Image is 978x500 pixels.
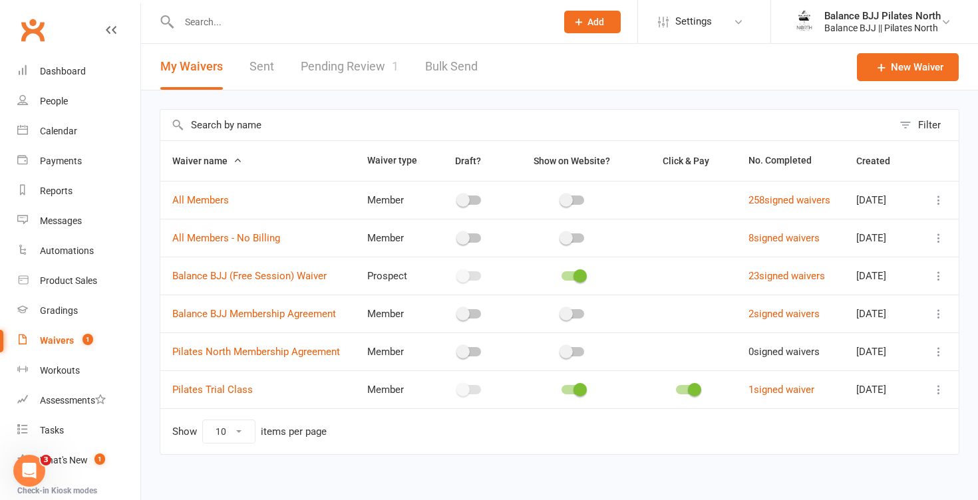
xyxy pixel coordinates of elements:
a: Pilates Trial Class [172,384,253,396]
td: [DATE] [844,295,918,332]
iframe: Intercom live chat [13,455,45,487]
span: 1 [82,334,93,345]
div: Gradings [40,305,78,316]
a: Automations [17,236,140,266]
td: [DATE] [844,219,918,257]
a: Gradings [17,296,140,326]
a: 2signed waivers [748,308,820,320]
a: People [17,86,140,116]
a: Calendar [17,116,140,146]
div: What's New [40,455,88,465]
div: Payments [40,156,82,166]
a: 1signed waiver [748,384,814,396]
td: Member [355,219,430,257]
a: New Waiver [857,53,959,81]
div: Messages [40,215,82,226]
div: Automations [40,245,94,256]
span: Click & Pay [663,156,709,166]
div: Balance BJJ Pilates North [824,10,941,22]
td: [DATE] [844,332,918,370]
a: Product Sales [17,266,140,296]
td: Member [355,181,430,219]
a: Pending Review1 [301,44,399,90]
a: Reports [17,176,140,206]
div: Reports [40,186,73,196]
a: What's New1 [17,445,140,475]
button: Show on Website? [522,153,625,169]
div: Product Sales [40,275,97,286]
div: Waivers [40,335,74,346]
a: Tasks [17,416,140,445]
button: Created [856,153,905,169]
span: Add [587,17,604,27]
span: 0 signed waivers [748,346,820,358]
td: Member [355,332,430,370]
a: Balance BJJ Membership Agreement [172,308,336,320]
a: Bulk Send [425,44,478,90]
td: [DATE] [844,370,918,408]
a: Dashboard [17,57,140,86]
div: Filter [918,117,941,133]
input: Search by name [160,110,893,140]
button: My Waivers [160,44,223,90]
td: [DATE] [844,257,918,295]
button: Waiver name [172,153,242,169]
span: 3 [41,455,51,465]
td: Prospect [355,257,430,295]
th: Waiver type [355,141,430,181]
div: Balance BJJ || Pilates North [824,22,941,34]
a: Pilates North Membership Agreement [172,346,340,358]
span: Settings [675,7,712,37]
button: Add [564,11,621,33]
span: Waiver name [172,156,242,166]
a: Clubworx [16,13,49,47]
div: Assessments [40,395,106,406]
a: Sent [249,44,274,90]
div: Show [172,420,327,443]
a: Messages [17,206,140,236]
a: All Members - No Billing [172,232,280,244]
th: No. Completed [736,141,844,181]
span: 1 [392,59,399,73]
span: Created [856,156,905,166]
button: Draft? [443,153,496,169]
div: Calendar [40,126,77,136]
a: All Members [172,194,229,206]
span: 1 [94,453,105,465]
img: thumb_image1754262066.png [791,9,818,35]
a: 258signed waivers [748,194,830,206]
span: Draft? [455,156,481,166]
div: Dashboard [40,66,86,76]
a: Balance BJJ (Free Session) Waiver [172,270,327,282]
a: 8signed waivers [748,232,820,244]
a: 23signed waivers [748,270,825,282]
div: Tasks [40,425,64,436]
td: [DATE] [844,181,918,219]
a: Waivers 1 [17,326,140,356]
div: Workouts [40,365,80,376]
input: Search... [175,13,547,31]
button: Click & Pay [651,153,724,169]
button: Filter [893,110,959,140]
td: Member [355,370,430,408]
span: Show on Website? [534,156,610,166]
a: Payments [17,146,140,176]
div: People [40,96,68,106]
a: Assessments [17,386,140,416]
td: Member [355,295,430,332]
a: Workouts [17,356,140,386]
div: items per page [261,426,327,437]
